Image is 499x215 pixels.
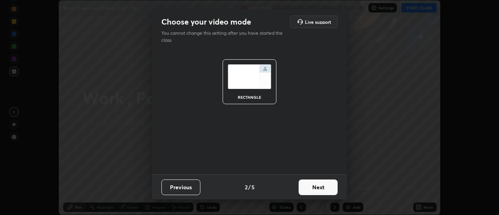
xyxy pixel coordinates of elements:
h5: Live support [305,20,331,24]
div: rectangle [234,95,265,99]
button: Previous [161,179,200,195]
h2: Choose your video mode [161,17,251,27]
h4: 2 [245,183,248,191]
img: normalScreenIcon.ae25ed63.svg [228,64,271,89]
h4: 5 [251,183,255,191]
h4: / [248,183,251,191]
p: You cannot change this setting after you have started the class [161,30,288,44]
button: Next [299,179,338,195]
